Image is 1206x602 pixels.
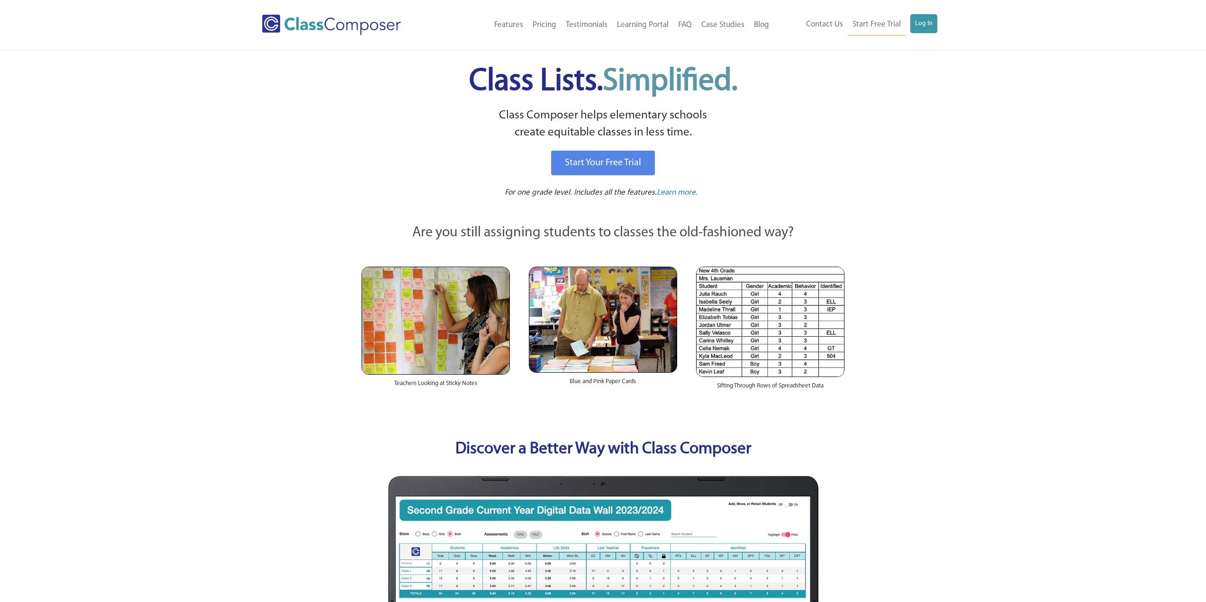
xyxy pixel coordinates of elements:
[774,14,937,36] nav: Header Menu
[469,66,737,97] span: Class Lists.
[362,375,510,397] div: Teachers Looking at Sticky Notes
[603,66,737,97] span: Simplified.
[551,151,655,175] a: Start Your Free Trial
[696,267,844,377] img: Spreadsheets
[529,267,677,372] img: Blue and Pink Paper Cards
[262,15,401,35] img: Class Composer
[440,15,774,36] nav: Header Menu
[505,189,657,197] span: For one grade level. Includes all the features.
[490,15,528,36] a: Features
[360,107,846,142] p: Class Composer helps elementary schools create equitable classes in less time.
[362,223,845,243] p: Are you still assigning students to classes the old-fashioned way?
[352,438,854,462] p: Discover a Better Way with Class Composer
[657,187,698,199] a: Learn more.
[848,14,906,36] a: Start Free Trial
[528,15,561,36] a: Pricing
[565,158,641,168] span: Start Your Free Trial
[673,15,697,36] a: FAQ
[696,377,844,400] div: Sifting Through Rows of Spreadsheet Data
[657,189,698,197] span: Learn more.
[697,15,749,36] a: Case Studies
[612,15,673,36] a: Learning Portal
[749,15,774,36] a: Blog
[910,14,937,33] a: Log In
[561,15,612,36] a: Testimonials
[801,14,848,35] a: Contact Us
[362,267,510,375] img: Teachers Looking at Sticky Notes
[529,373,677,395] div: Blue and Pink Paper Cards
